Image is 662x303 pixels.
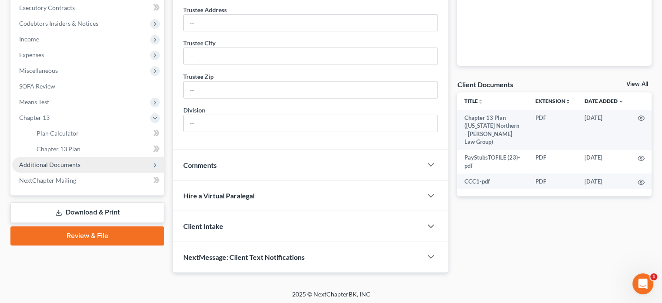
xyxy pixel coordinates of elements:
td: PDF [528,150,578,174]
input: -- [184,15,437,31]
a: SOFA Review [12,78,164,94]
td: [DATE] [578,150,631,174]
div: Trustee Zip [183,72,214,81]
input: -- [184,115,437,132]
i: expand_more [618,99,624,104]
span: Chapter 13 Plan [37,145,81,153]
i: unfold_more [565,99,571,104]
span: Executory Contracts [19,4,75,11]
i: unfold_more [477,99,483,104]
span: Chapter 13 [19,114,50,121]
a: View All [626,81,648,87]
a: Date Added expand_more [585,98,624,104]
div: Trustee City [183,38,215,48]
span: Miscellaneous [19,67,58,74]
span: SOFA Review [19,82,55,90]
a: Review & File [10,226,164,245]
div: Trustee Address [183,5,227,14]
td: CCC1-pdf [457,174,528,189]
span: Comments [183,161,217,169]
div: Client Documents [457,80,513,89]
td: PDF [528,174,578,189]
span: Expenses [19,51,44,58]
span: Income [19,35,39,43]
span: 1 [650,273,657,280]
td: PayStubsTOFILE (23)-pdf [457,150,528,174]
span: Plan Calculator [37,129,79,137]
td: [DATE] [578,110,631,150]
div: Division [183,106,205,115]
a: Plan Calculator [30,126,164,141]
iframe: Intercom live chat [632,273,653,294]
a: Download & Print [10,202,164,223]
span: NextMessage: Client Text Notifications [183,253,305,261]
span: Hire a Virtual Paralegal [183,191,255,200]
td: PDF [528,110,578,150]
td: [DATE] [578,174,631,189]
span: Means Test [19,98,49,106]
a: Titleunfold_more [464,98,483,104]
span: NextChapter Mailing [19,177,76,184]
span: Client Intake [183,222,223,230]
span: Codebtors Insiders & Notices [19,20,98,27]
span: Additional Documents [19,161,81,168]
a: Extensionunfold_more [535,98,571,104]
td: Chapter 13 Plan ([US_STATE] Northern - [PERSON_NAME] Law Group) [457,110,528,150]
input: -- [184,48,437,65]
a: Chapter 13 Plan [30,141,164,157]
a: NextChapter Mailing [12,173,164,188]
input: -- [184,82,437,98]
